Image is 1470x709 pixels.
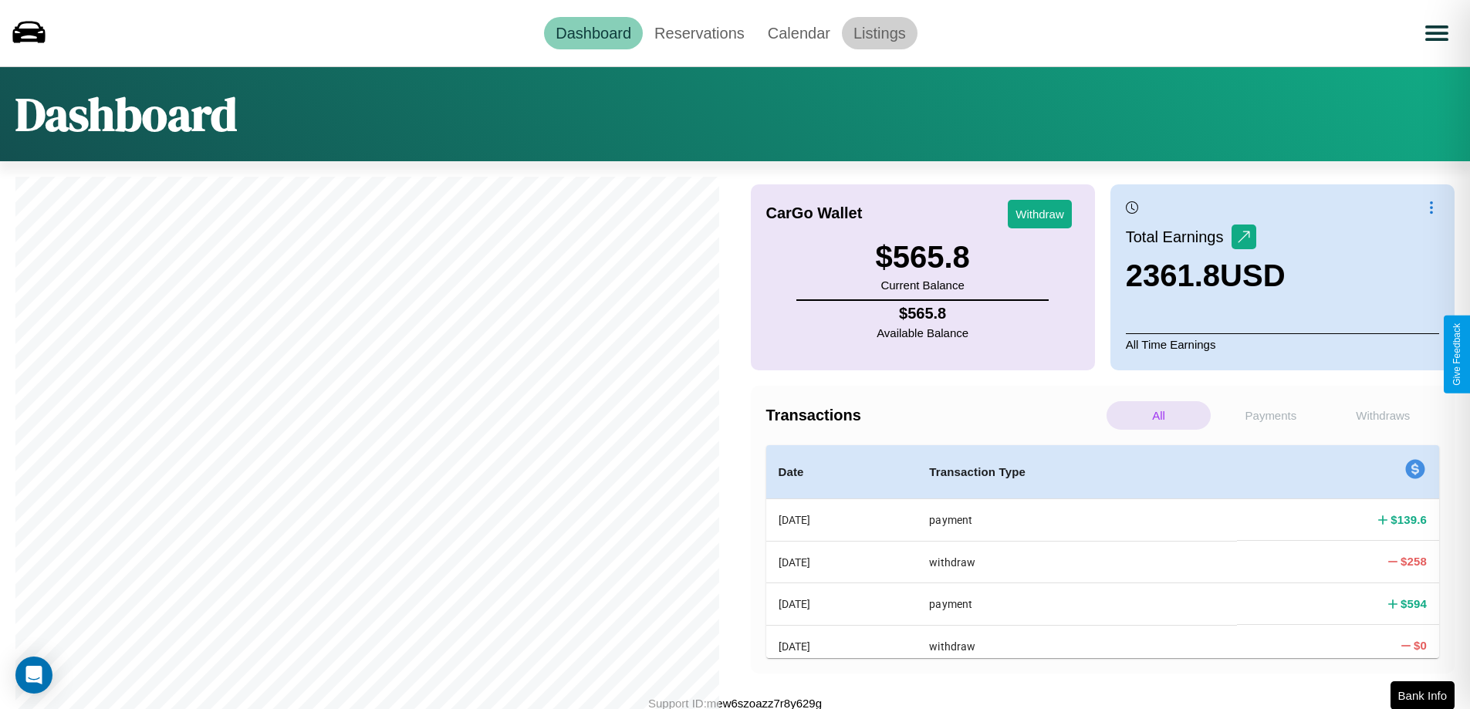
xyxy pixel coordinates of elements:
[756,17,842,49] a: Calendar
[1126,333,1439,355] p: All Time Earnings
[842,17,917,49] a: Listings
[766,583,917,625] th: [DATE]
[1218,401,1323,430] p: Payments
[766,407,1103,424] h4: Transactions
[917,625,1237,667] th: withdraw
[15,83,237,146] h1: Dashboard
[1414,637,1427,653] h4: $ 0
[1008,200,1072,228] button: Withdraw
[766,541,917,582] th: [DATE]
[1331,401,1435,430] p: Withdraws
[1126,258,1286,293] h3: 2361.8 USD
[1391,511,1427,528] h4: $ 139.6
[544,17,643,49] a: Dashboard
[766,499,917,542] th: [DATE]
[1451,323,1462,386] div: Give Feedback
[1415,12,1458,55] button: Open menu
[929,463,1225,481] h4: Transaction Type
[917,583,1237,625] th: payment
[1401,553,1427,569] h4: $ 258
[917,499,1237,542] th: payment
[766,625,917,667] th: [DATE]
[15,657,52,694] div: Open Intercom Messenger
[877,305,968,322] h4: $ 565.8
[1401,596,1427,612] h4: $ 594
[643,17,756,49] a: Reservations
[875,240,969,275] h3: $ 565.8
[917,541,1237,582] th: withdraw
[1126,223,1232,251] p: Total Earnings
[1107,401,1211,430] p: All
[875,275,969,295] p: Current Balance
[877,322,968,343] p: Available Balance
[766,204,863,222] h4: CarGo Wallet
[779,463,905,481] h4: Date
